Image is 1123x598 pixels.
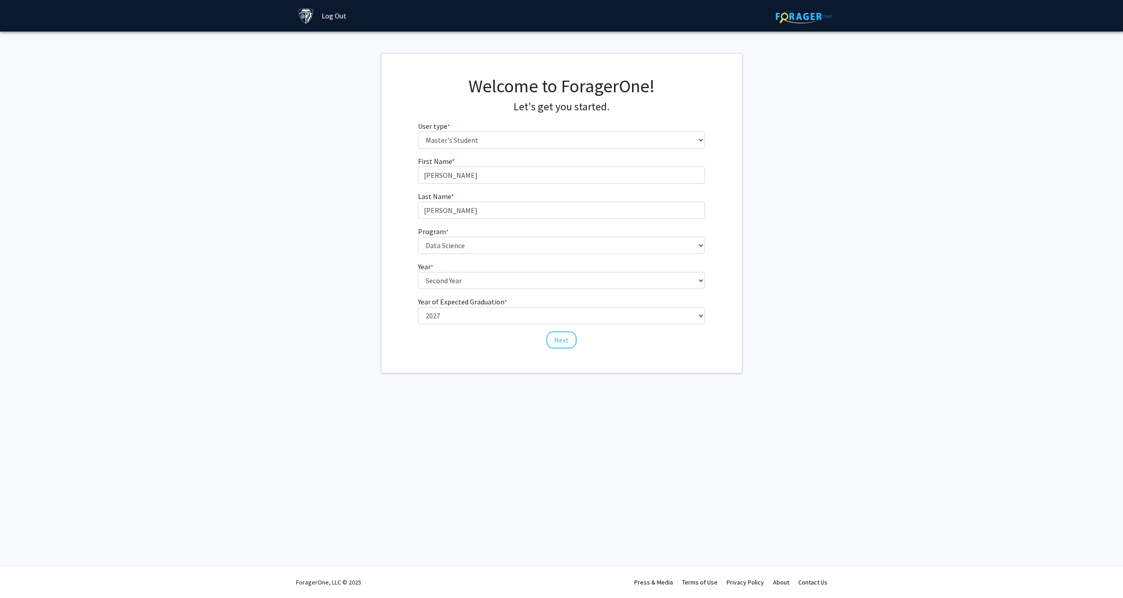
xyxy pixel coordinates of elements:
img: Johns Hopkins University Logo [298,8,314,24]
h1: Welcome to ForagerOne! [418,75,705,97]
label: Year of Expected Graduation [418,296,507,307]
a: Privacy Policy [727,578,764,586]
label: User type [418,121,450,131]
button: Next [546,331,577,349]
a: Terms of Use [682,578,718,586]
a: About [773,578,789,586]
span: Last Name [418,192,451,201]
img: ForagerOne Logo [776,9,832,23]
iframe: Chat [7,557,38,591]
span: First Name [418,157,452,166]
div: ForagerOne, LLC © 2025 [296,566,361,598]
h4: Let's get you started. [418,100,705,113]
a: Contact Us [798,578,827,586]
a: Press & Media [634,578,673,586]
label: Year [418,261,433,272]
label: Program [418,226,449,237]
